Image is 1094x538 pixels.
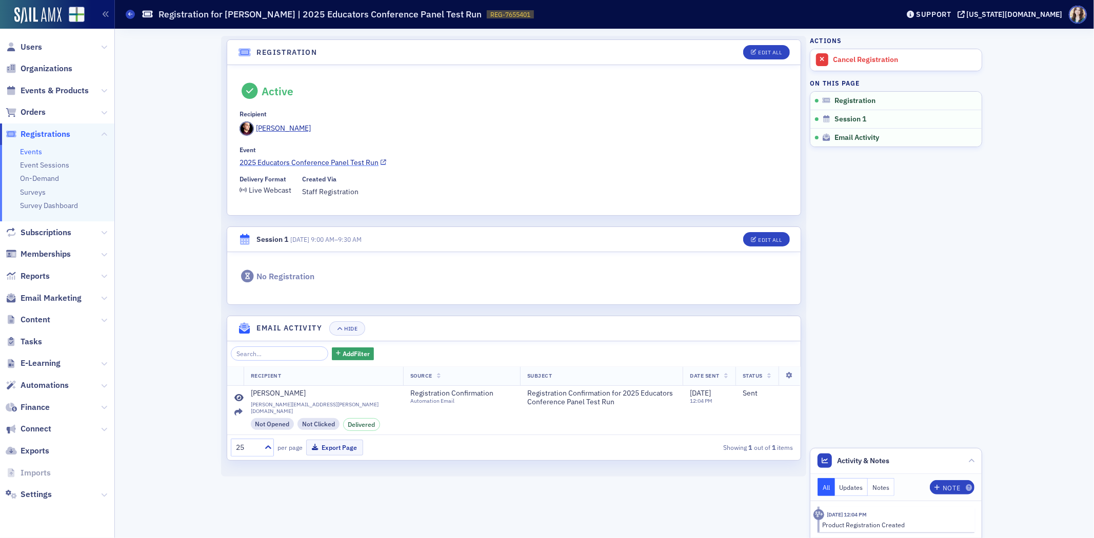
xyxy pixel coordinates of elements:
[251,389,306,398] div: [PERSON_NAME]
[958,11,1066,18] button: [US_STATE][DOMAIN_NAME]
[490,10,530,19] span: REG-7655401
[410,389,504,398] span: Registration Confirmation
[613,443,793,452] div: Showing out of items
[240,175,286,183] div: Delivery Format
[930,480,974,494] button: Note
[290,235,362,243] span: –
[747,443,754,452] strong: 1
[6,227,71,238] a: Subscriptions
[257,47,317,58] h4: Registration
[343,349,370,358] span: Add Filter
[251,401,396,415] span: [PERSON_NAME][EMAIL_ADDRESS][PERSON_NAME][DOMAIN_NAME]
[690,372,720,379] span: Date Sent
[823,520,968,529] div: Product Registration Created
[231,346,329,361] input: Search…
[6,402,50,413] a: Finance
[302,187,359,197] span: Staff Registration
[943,485,960,491] div: Note
[257,323,323,334] h4: Email Activity
[967,10,1063,19] div: [US_STATE][DOMAIN_NAME]
[21,467,51,479] span: Imports
[240,157,788,168] a: 2025 Educators Conference Panel Test Run
[6,314,50,325] a: Content
[410,372,432,379] span: Source
[838,456,890,466] span: Activity & Notes
[690,388,711,398] span: [DATE]
[256,272,314,282] div: No Registration
[410,398,504,404] div: Automation Email
[690,397,712,404] time: 12:04 PM
[21,380,69,391] span: Automations
[810,36,842,45] h4: Actions
[21,402,50,413] span: Finance
[249,188,291,193] div: Live Webcast
[277,443,303,452] label: per page
[770,443,778,452] strong: 1
[21,489,52,500] span: Settings
[743,389,793,398] div: Sent
[21,445,49,457] span: Exports
[256,123,311,134] div: [PERSON_NAME]
[158,8,482,20] h1: Registration for [PERSON_NAME] | 2025 Educators Conference Panel Test Run
[410,389,513,405] a: Registration ConfirmationAutomation Email
[527,389,675,407] span: Registration Confirmation for 2025 Educators Conference Panel Test Run
[6,129,70,140] a: Registrations
[21,63,72,74] span: Organizations
[21,293,82,304] span: Email Marketing
[759,50,782,55] div: Edit All
[20,174,59,183] a: On-Demand
[251,389,396,398] a: [PERSON_NAME]
[306,440,363,456] button: Export Page
[21,107,46,118] span: Orders
[6,445,49,457] a: Exports
[14,7,62,24] img: SailAMX
[290,235,309,243] span: [DATE]
[6,107,46,118] a: Orders
[6,271,50,282] a: Reports
[835,115,867,124] span: Session 1
[262,85,293,98] div: Active
[21,85,89,96] span: Events & Products
[6,380,69,391] a: Automations
[743,232,789,246] button: Edit All
[21,336,42,347] span: Tasks
[833,55,977,65] div: Cancel Registration
[20,201,78,210] a: Survey Dashboard
[6,85,89,96] a: Events & Products
[20,188,46,197] a: Surveys
[916,10,951,19] div: Support
[1069,6,1087,24] span: Profile
[240,146,256,154] div: Event
[69,7,85,23] img: SailAMX
[527,372,552,379] span: Subject
[251,418,294,429] div: Not Opened
[6,467,51,479] a: Imports
[21,271,50,282] span: Reports
[251,372,282,379] span: Recipient
[6,336,42,347] a: Tasks
[21,423,51,434] span: Connect
[297,418,340,429] div: Not Clicked
[6,423,51,434] a: Connect
[835,133,880,142] span: Email Activity
[329,321,365,336] button: Hide
[302,175,336,183] div: Created Via
[810,49,982,71] a: Cancel Registration
[338,235,362,243] time: 9:30 AM
[810,78,982,88] h4: On this page
[759,237,782,243] div: Edit All
[332,347,374,360] button: AddFilter
[21,314,50,325] span: Content
[813,509,824,520] div: Activity
[6,293,82,304] a: Email Marketing
[311,235,334,243] time: 9:00 AM
[21,358,61,369] span: E-Learning
[6,249,71,260] a: Memberships
[343,418,381,430] div: Delivered
[868,478,894,496] button: Notes
[62,7,85,24] a: View Homepage
[6,358,61,369] a: E-Learning
[818,478,835,496] button: All
[6,489,52,500] a: Settings
[236,442,258,453] div: 25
